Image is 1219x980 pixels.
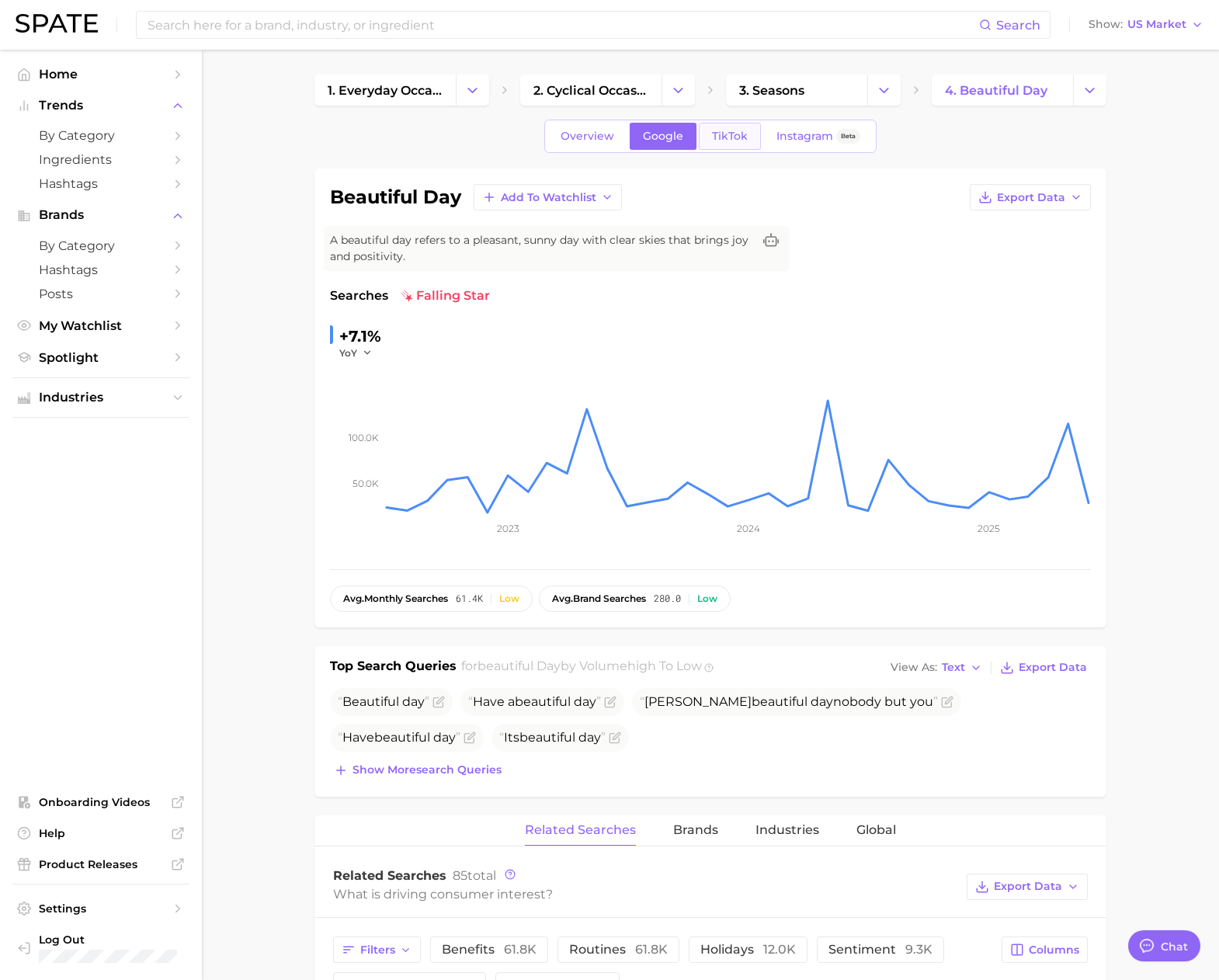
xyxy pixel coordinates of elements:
[478,659,561,673] span: beautiful day
[349,432,379,443] tspan: 100.0k
[867,75,901,106] button: Change Category
[12,346,189,370] a: Spotlight
[39,238,163,253] span: by Category
[520,75,662,106] a: 2. cyclical occasions
[604,696,616,708] button: Flag as miscategorized or irrelevant
[39,152,163,167] span: Ingredients
[763,942,796,957] span: 12.0k
[501,191,596,204] span: Add to Watchlist
[39,902,163,916] span: Settings
[12,234,189,258] a: by Category
[330,287,388,305] span: Searches
[574,694,596,709] span: day
[673,823,718,837] span: Brands
[1019,661,1087,674] span: Export Data
[712,130,748,143] span: TikTok
[39,391,163,405] span: Industries
[996,657,1091,679] button: Export Data
[39,287,163,301] span: Posts
[330,188,461,207] h1: beautiful day
[442,942,537,957] span: benefits
[12,203,189,227] button: Brands
[941,696,953,708] button: Flag as miscategorized or irrelevant
[461,657,702,679] h2: for by Volume
[737,523,760,534] tspan: 2024
[12,853,189,876] a: Product Releases
[739,83,804,98] span: 3. seasons
[342,694,399,709] span: Beautiful
[456,75,489,106] button: Change Category
[569,942,668,957] span: routines
[1085,15,1207,35] button: ShowUS Market
[776,130,833,143] span: Instagram
[339,346,373,360] button: YoY
[978,523,1000,534] tspan: 2025
[39,208,163,222] span: Brands
[12,258,189,282] a: Hashtags
[970,184,1091,210] button: Export Data
[39,128,163,143] span: by Category
[16,14,98,33] img: SPATE
[12,897,189,920] a: Settings
[662,75,695,106] button: Change Category
[402,694,425,709] span: day
[1089,20,1123,29] span: Show
[967,874,1088,900] button: Export Data
[339,324,383,349] div: +7.1%
[333,937,421,963] button: Filters
[499,593,519,604] div: Low
[547,123,627,150] a: Overview
[39,933,177,947] span: Log Out
[353,763,502,777] span: Show more search queries
[343,593,364,604] abbr: average
[640,694,938,709] span: [PERSON_NAME] nobody but you
[330,232,752,265] span: A beautiful day refers to a pleasant, sunny day with clear skies that brings joy and positivity.
[539,586,731,612] button: avg.brand searches280.0Low
[856,823,896,837] span: Global
[432,696,445,708] button: Flag as miscategorized or irrelevant
[752,694,807,709] span: beautiful
[1073,75,1106,106] button: Change Category
[561,130,614,143] span: Overview
[12,791,189,814] a: Onboarding Videos
[39,318,163,333] span: My Watchlist
[627,659,702,673] span: high to low
[552,593,646,604] span: brand searches
[887,658,986,678] button: View AsText
[12,148,189,172] a: Ingredients
[12,62,189,86] a: Home
[630,123,696,150] a: Google
[39,795,163,809] span: Onboarding Videos
[609,732,621,744] button: Flag as miscategorized or irrelevant
[891,663,937,672] span: View As
[12,314,189,338] a: My Watchlist
[996,18,1040,33] span: Search
[360,944,395,957] span: Filters
[942,663,965,672] span: Text
[726,75,867,106] a: 3. seasons
[700,942,796,957] span: holidays
[841,130,856,143] span: Beta
[39,262,163,277] span: Hashtags
[12,282,189,306] a: Posts
[314,75,456,106] a: 1. everyday occasions
[552,593,573,604] abbr: average
[433,730,456,745] span: day
[578,730,601,745] span: day
[1127,20,1186,29] span: US Market
[697,593,717,604] div: Low
[504,942,537,957] span: 61.8k
[339,346,357,360] span: YoY
[328,83,443,98] span: 1. everyday occasions
[333,868,446,883] span: Related Searches
[515,694,571,709] span: beautiful
[453,868,496,883] span: total
[374,730,430,745] span: beautiful
[338,730,460,745] span: Have
[146,12,979,38] input: Search here for a brand, industry, or ingredient
[945,83,1047,98] span: 4. beautiful day
[499,730,606,745] span: Its
[401,287,490,305] span: falling star
[39,826,163,840] span: Help
[994,880,1062,893] span: Export Data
